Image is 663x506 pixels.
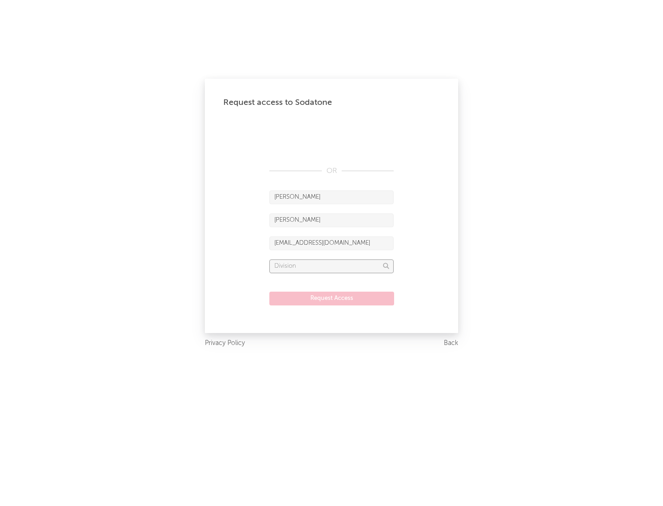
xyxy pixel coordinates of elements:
input: Last Name [269,213,394,227]
input: Email [269,236,394,250]
div: Request access to Sodatone [223,97,440,108]
div: OR [269,166,394,177]
a: Privacy Policy [205,338,245,349]
a: Back [444,338,458,349]
input: First Name [269,190,394,204]
button: Request Access [269,292,394,305]
input: Division [269,259,394,273]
